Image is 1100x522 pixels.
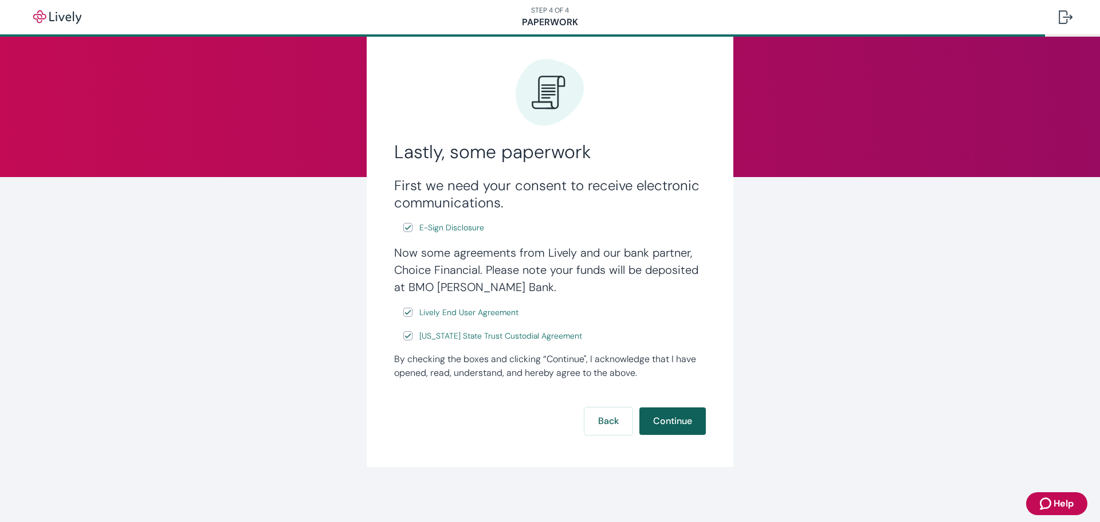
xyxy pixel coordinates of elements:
span: [US_STATE] State Trust Custodial Agreement [419,330,582,342]
svg: Zendesk support icon [1040,497,1054,511]
img: Lively [25,10,89,24]
a: e-sign disclosure document [417,329,584,343]
button: Zendesk support iconHelp [1026,492,1087,515]
a: e-sign disclosure document [417,221,486,235]
div: By checking the boxes and clicking “Continue", I acknowledge that I have opened, read, understand... [394,352,706,380]
button: Continue [639,407,706,435]
a: e-sign disclosure document [417,305,521,320]
span: Lively End User Agreement [419,307,518,319]
h2: Lastly, some paperwork [394,140,706,163]
h4: Now some agreements from Lively and our bank partner, Choice Financial. Please note your funds wi... [394,244,706,296]
h3: First we need your consent to receive electronic communications. [394,177,706,211]
button: Log out [1050,3,1082,31]
span: Help [1054,497,1074,511]
button: Back [584,407,632,435]
span: E-Sign Disclosure [419,222,484,234]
